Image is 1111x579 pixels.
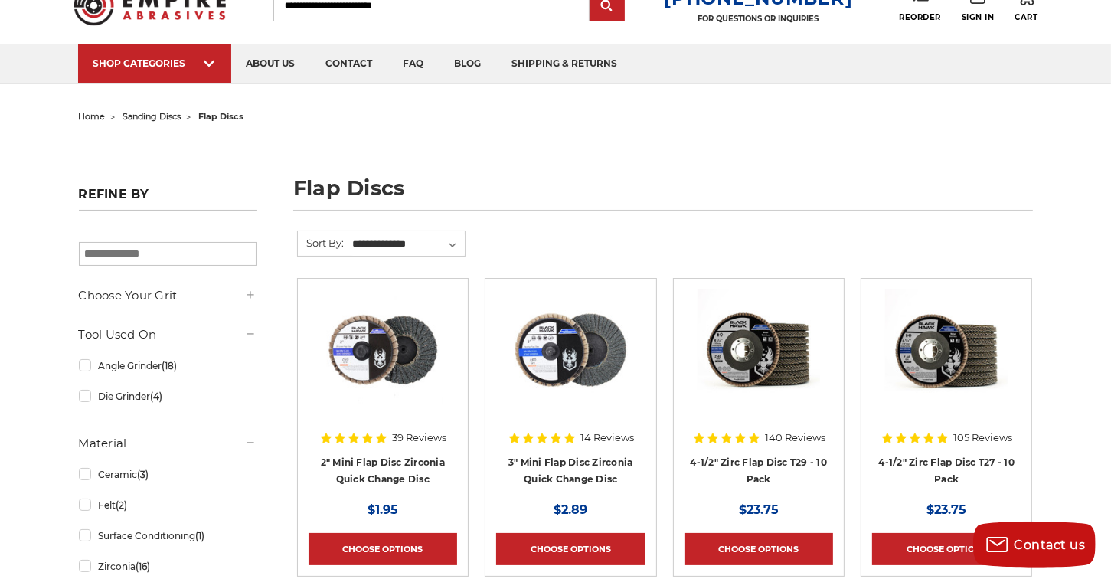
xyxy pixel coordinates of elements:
[685,533,833,565] a: Choose Options
[439,44,497,83] a: blog
[885,289,1008,412] img: Black Hawk 4-1/2" x 7/8" Flap Disc Type 27 - 10 Pack
[79,522,257,549] a: Surface Conditioning
[321,456,446,486] a: 2" Mini Flap Disc Zirconia Quick Change Disc
[926,502,966,517] span: $23.75
[496,289,645,438] a: BHA 3" Quick Change 60 Grit Flap Disc for Fine Grinding and Finishing
[79,111,106,122] a: home
[79,492,257,518] a: Felt
[79,383,257,410] a: Die Grinder
[899,12,941,22] span: Reorder
[309,289,457,438] a: Black Hawk Abrasives 2-inch Zirconia Flap Disc with 60 Grit Zirconia for Smooth Finishing
[199,111,244,122] span: flap discs
[392,433,446,443] span: 39 Reviews
[496,533,645,565] a: Choose Options
[162,360,177,371] span: (18)
[1015,538,1086,552] span: Contact us
[691,456,828,486] a: 4-1/2" Zirc Flap Disc T29 - 10 Pack
[368,502,398,517] span: $1.95
[79,325,257,344] h5: Tool Used On
[580,433,634,443] span: 14 Reviews
[872,289,1021,438] a: Black Hawk 4-1/2" x 7/8" Flap Disc Type 27 - 10 Pack
[322,289,444,412] img: Black Hawk Abrasives 2-inch Zirconia Flap Disc with 60 Grit Zirconia for Smooth Finishing
[298,231,344,254] label: Sort By:
[293,178,1033,211] h1: flap discs
[953,433,1012,443] span: 105 Reviews
[765,433,825,443] span: 140 Reviews
[195,530,204,541] span: (1)
[79,286,257,305] h5: Choose Your Grit
[309,533,457,565] a: Choose Options
[231,44,311,83] a: about us
[136,561,150,572] span: (16)
[123,111,181,122] a: sanding discs
[150,391,162,402] span: (4)
[973,522,1096,568] button: Contact us
[137,469,149,480] span: (3)
[554,502,587,517] span: $2.89
[739,502,779,517] span: $23.75
[311,44,388,83] a: contact
[93,57,216,69] div: SHOP CATEGORIES
[878,456,1015,486] a: 4-1/2" Zirc Flap Disc T27 - 10 Pack
[508,456,633,486] a: 3" Mini Flap Disc Zirconia Quick Change Disc
[79,187,257,211] h5: Refine by
[685,289,833,438] a: 4.5" Black Hawk Zirconia Flap Disc 10 Pack
[388,44,439,83] a: faq
[962,12,995,22] span: Sign In
[116,499,127,511] span: (2)
[664,14,852,24] p: FOR QUESTIONS OR INQUIRIES
[509,289,632,412] img: BHA 3" Quick Change 60 Grit Flap Disc for Fine Grinding and Finishing
[497,44,633,83] a: shipping & returns
[1015,12,1037,22] span: Cart
[351,233,465,256] select: Sort By:
[79,461,257,488] a: Ceramic
[79,352,257,379] a: Angle Grinder
[698,289,820,412] img: 4.5" Black Hawk Zirconia Flap Disc 10 Pack
[872,533,1021,565] a: Choose Options
[79,434,257,453] h5: Material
